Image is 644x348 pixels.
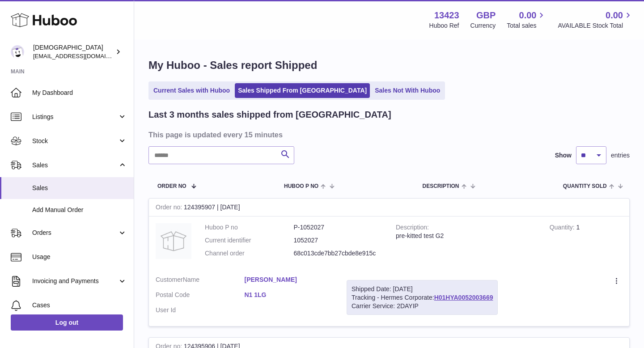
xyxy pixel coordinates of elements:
[245,276,334,284] a: [PERSON_NAME]
[611,151,630,160] span: entries
[205,249,294,258] dt: Channel order
[429,21,459,30] div: Huboo Ref
[347,280,498,315] div: Tracking - Hermes Corporate:
[156,276,183,283] span: Customer
[32,137,118,145] span: Stock
[32,277,118,285] span: Invoicing and Payments
[294,236,383,245] dd: 1052027
[294,223,383,232] dd: P-1052027
[372,83,443,98] a: Sales Not With Huboo
[157,183,186,189] span: Order No
[156,306,245,314] dt: User Id
[156,291,245,301] dt: Postal Code
[148,58,630,72] h1: My Huboo - Sales report Shipped
[148,130,627,140] h3: This page is updated every 15 minutes
[149,199,629,216] div: 124395907 | [DATE]
[33,43,114,60] div: [DEMOGRAPHIC_DATA]
[550,224,576,233] strong: Quantity
[156,276,245,286] dt: Name
[294,249,383,258] dd: 68c013cde7bb27cbde8e915c
[148,109,391,121] h2: Last 3 months sales shipped from [GEOGRAPHIC_DATA]
[284,183,318,189] span: Huboo P no
[558,21,633,30] span: AVAILABLE Stock Total
[11,314,123,331] a: Log out
[32,229,118,237] span: Orders
[352,302,493,310] div: Carrier Service: 2DAYIP
[422,183,459,189] span: Description
[11,45,24,59] img: olgazyuz@outlook.com
[156,204,184,213] strong: Order no
[558,9,633,30] a: 0.00 AVAILABLE Stock Total
[476,9,496,21] strong: GBP
[563,183,607,189] span: Quantity Sold
[32,206,127,214] span: Add Manual Order
[32,301,127,310] span: Cases
[606,9,623,21] span: 0.00
[519,9,537,21] span: 0.00
[396,232,536,240] div: pre-kitted test G2
[543,216,629,269] td: 1
[32,113,118,121] span: Listings
[507,9,547,30] a: 0.00 Total sales
[245,291,334,299] a: N1 1LG
[33,52,131,59] span: [EMAIL_ADDRESS][DOMAIN_NAME]
[352,285,493,293] div: Shipped Date: [DATE]
[205,223,294,232] dt: Huboo P no
[156,223,191,259] img: no-photo.jpg
[470,21,496,30] div: Currency
[507,21,547,30] span: Total sales
[434,9,459,21] strong: 13423
[32,161,118,170] span: Sales
[396,224,429,233] strong: Description
[235,83,370,98] a: Sales Shipped From [GEOGRAPHIC_DATA]
[32,184,127,192] span: Sales
[32,89,127,97] span: My Dashboard
[205,236,294,245] dt: Current identifier
[434,294,493,301] a: H01HYA0052003669
[150,83,233,98] a: Current Sales with Huboo
[555,151,572,160] label: Show
[32,253,127,261] span: Usage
